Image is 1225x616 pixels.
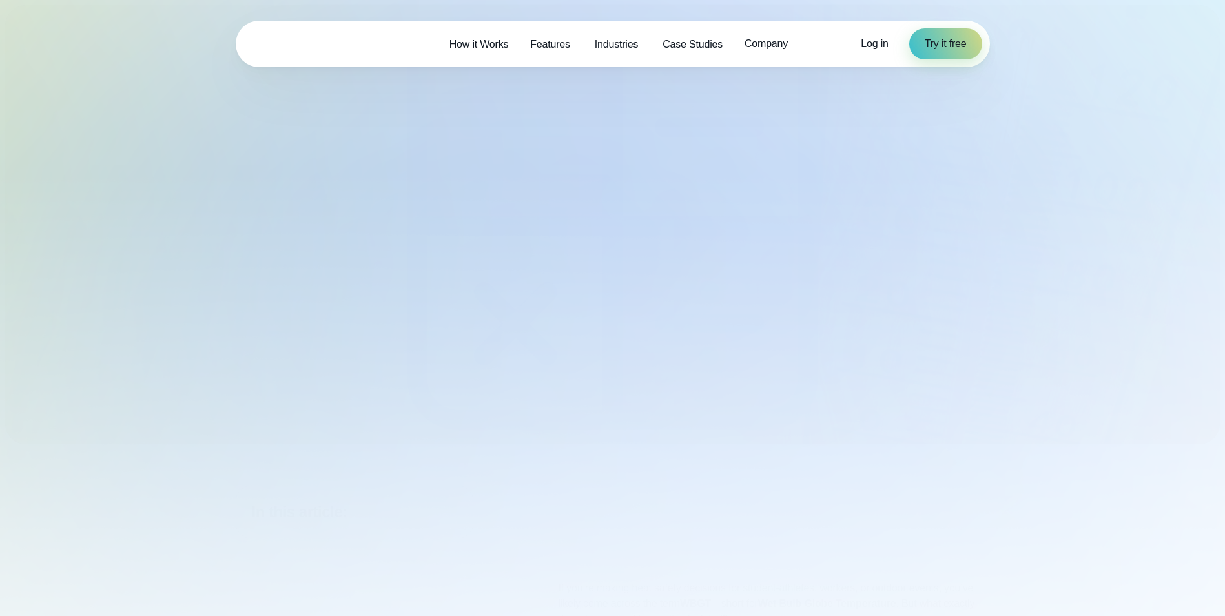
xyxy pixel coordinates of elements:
a: Case Studies [652,31,734,57]
span: Industries [595,37,638,52]
span: How it Works [449,37,509,52]
span: Features [530,37,570,52]
span: Company [745,36,788,52]
a: Log in [861,36,888,52]
a: How it Works [438,31,520,57]
span: Case Studies [663,37,723,52]
a: Try it free [909,28,982,59]
span: Log in [861,38,888,49]
span: Try it free [925,36,967,52]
